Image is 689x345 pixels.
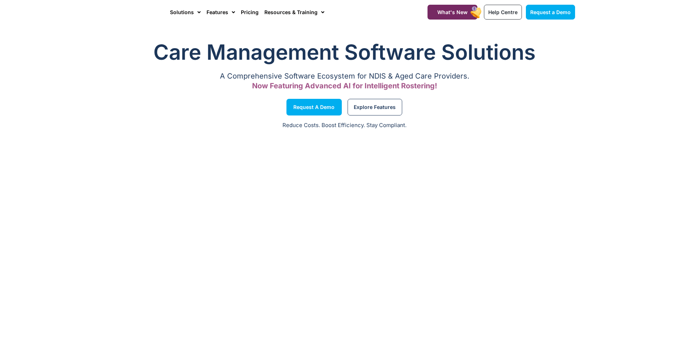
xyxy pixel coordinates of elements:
p: A Comprehensive Software Ecosystem for NDIS & Aged Care Providers. [114,74,575,79]
span: Now Featuring Advanced AI for Intelligent Rostering! [252,81,437,90]
a: Request a Demo [526,5,575,20]
span: Request a Demo [293,105,335,109]
h1: Care Management Software Solutions [114,38,575,67]
a: Request a Demo [286,99,342,115]
span: Help Centre [488,9,518,15]
span: Request a Demo [530,9,571,15]
a: Help Centre [484,5,522,20]
a: Explore Features [348,99,402,115]
a: What's New [428,5,477,20]
span: What's New [437,9,468,15]
span: Explore Features [354,105,396,109]
p: Reduce Costs. Boost Efficiency. Stay Compliant. [4,121,685,130]
img: CareMaster Logo [114,7,163,18]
